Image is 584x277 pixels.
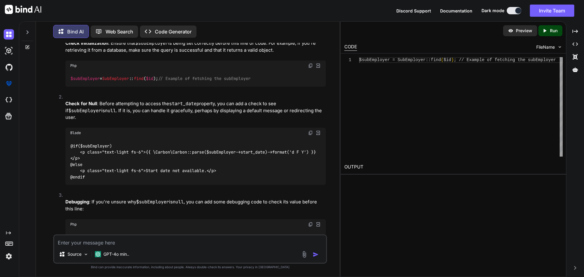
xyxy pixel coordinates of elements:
p: Source [68,251,82,257]
strong: Debugging [65,199,89,205]
img: icon [313,251,319,258]
img: Pick Models [83,252,89,257]
img: attachment [301,251,308,258]
span: Blade [70,130,81,135]
span: $id [443,57,451,62]
span: Documentation [440,8,472,13]
button: Invite Team [530,5,574,17]
span: find [134,76,144,81]
p: Run [550,28,558,34]
h2: OUTPUT [341,160,566,174]
code: $subEmployer [135,40,168,46]
button: Documentation [440,8,472,14]
span: $subEmployer [71,76,100,81]
p: Preview [516,28,532,34]
div: 1 [344,57,351,63]
code: null [105,108,116,114]
span: ) [451,57,454,62]
p: : If you're unsure why is , you can add some debugging code to check its value before this line: [65,199,326,212]
code: $subEmployer [136,199,169,205]
img: GPT-4o mini [95,251,101,257]
p: : Before attempting to access the property, you can add a check to see if is . If it is, you can ... [65,100,326,121]
strong: Check for Null [65,101,97,106]
span: Php [70,63,77,68]
div: CODE [344,43,357,51]
p: Web Search [106,28,133,35]
code: start_date [169,101,196,107]
code: $subEmployer [68,108,101,114]
p: GPT-4o min.. [103,251,129,257]
p: Bind can provide inaccurate information, including about people. Always double-check its answers.... [53,265,327,269]
img: settings [4,251,14,261]
code: null [173,199,184,205]
code: @if($subEmployer) <p class="text-light fs-6">{{ \Carbon\Carbon::parse($subEmployer->start_date)->... [70,143,316,180]
span: $id [146,76,153,81]
img: cloudideIcon [4,95,14,105]
span: $subEmployer = SubEmployer::find [359,57,441,62]
p: Bind AI [67,28,84,35]
img: darkChat [4,29,14,40]
strong: Check Initialization [65,40,108,46]
p: : Ensure that is being set correctly before this line of code. For example, if you're retrieving ... [65,40,326,54]
img: Open in Browser [315,222,321,227]
span: ( [441,57,443,62]
span: Dark mode [481,8,504,14]
span: Discord Support [396,8,431,13]
span: SubEmployer [102,76,129,81]
img: premium [4,78,14,89]
img: Bind AI [5,5,41,14]
img: copy [308,130,313,135]
img: githubDark [4,62,14,72]
img: copy [308,63,313,68]
img: preview [508,28,513,33]
button: Discord Support [396,8,431,14]
img: Open in Browser [315,63,321,68]
span: Php [70,222,77,227]
span: FileName [536,44,555,50]
img: chevron down [557,44,562,50]
code: = :: ( ); [70,75,251,82]
p: Code Generator [155,28,192,35]
span: // Example of fetching the subEmployer [158,76,251,81]
span: ; // Example of fetching the subEmployer [454,57,556,62]
img: darkAi-studio [4,46,14,56]
img: Open in Browser [315,130,321,136]
img: copy [308,222,313,227]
